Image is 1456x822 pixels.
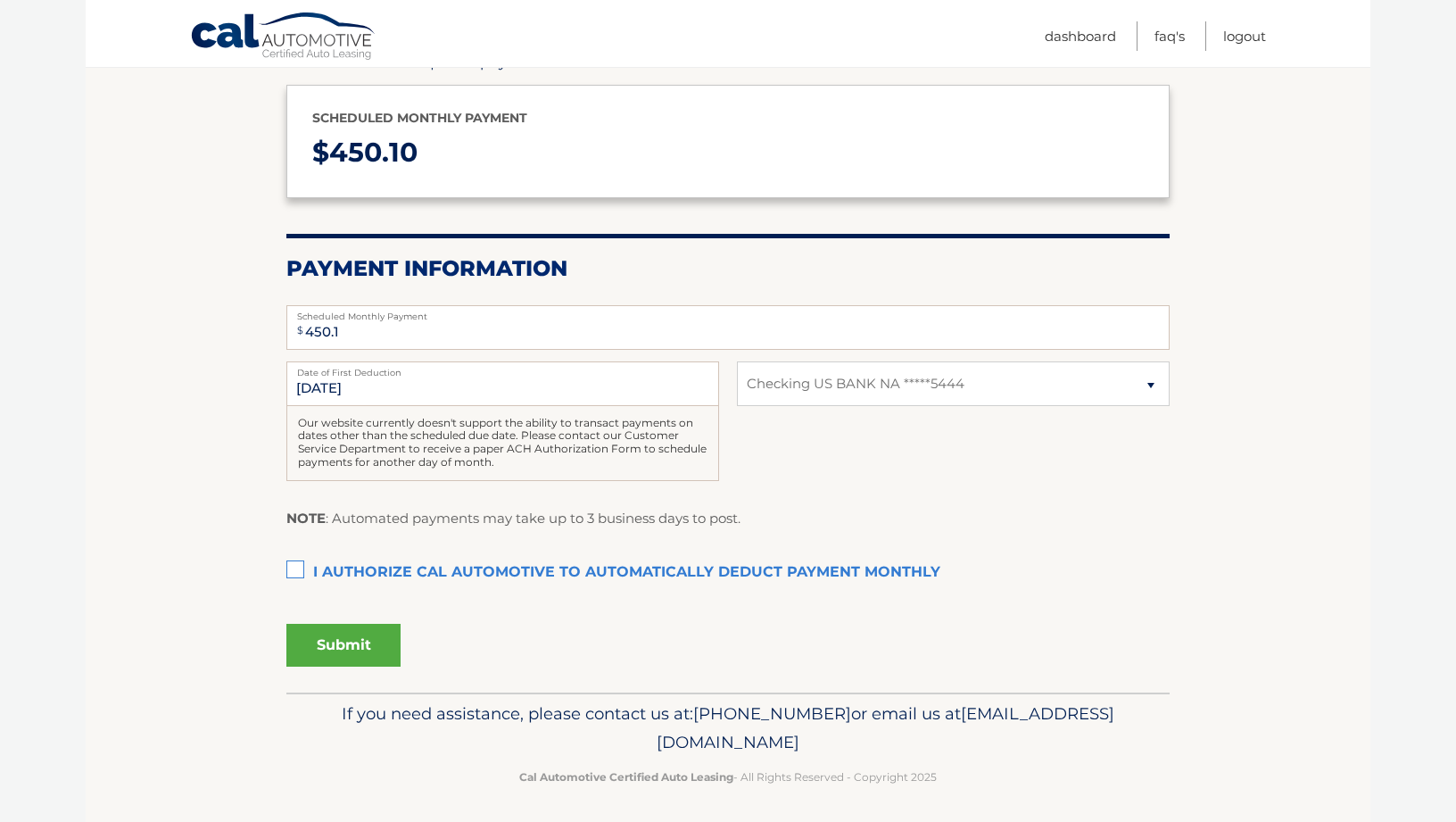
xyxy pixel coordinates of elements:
h2: Payment Information [286,255,1170,282]
input: Payment Amount [286,305,1170,350]
strong: NOTE [286,510,326,527]
p: : Automated payments may take up to 3 business days to post. [286,507,740,530]
p: Scheduled monthly payment [312,107,1144,129]
strong: Cal Automotive Certified Auto Leasing [519,770,733,784]
a: Logout [1223,21,1266,51]
span: 450.10 [329,136,418,169]
p: If you need assistance, please contact us at: or email us at [298,700,1158,757]
span: [PHONE_NUMBER] [693,703,851,724]
p: - All Rights Reserved - Copyright 2025 [298,768,1158,786]
p: $ [312,129,1144,177]
a: FAQ's [1154,21,1185,51]
a: Dashboard [1045,21,1116,51]
label: I authorize cal automotive to automatically deduct payment monthly [286,555,1170,591]
label: Scheduled Monthly Payment [286,305,1170,320]
div: Our website currently doesn't support the ability to transact payments on dates other than the sc... [286,406,719,481]
input: Payment Date [286,361,719,406]
span: [EMAIL_ADDRESS][DOMAIN_NAME] [657,703,1114,752]
span: $ [292,311,309,351]
button: Submit [286,624,401,667]
label: Date of First Deduction [286,361,719,376]
a: Cal Automotive [190,12,377,63]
